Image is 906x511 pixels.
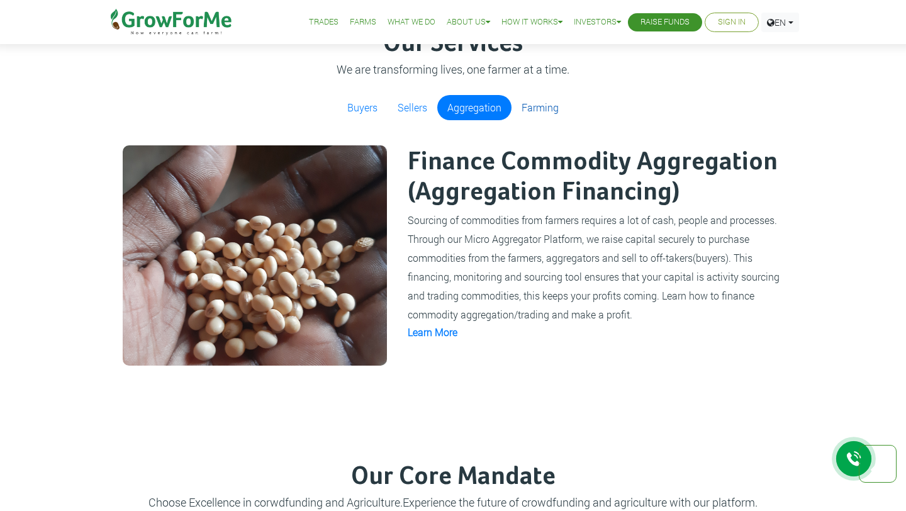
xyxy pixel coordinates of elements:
a: Sign In [718,16,746,29]
p: Choose Excellence in corwdfunding and Agriculture.Experience the future of crowdfunding and agric... [106,494,800,511]
small: Sourcing of commodities from farmers requires a lot of cash, people and processes. Through our Mi... [408,213,780,321]
a: Learn More [408,325,457,339]
a: Farming [512,95,569,120]
img: growforme image [123,145,387,366]
a: How it Works [501,16,562,29]
p: We are transforming lives, one farmer at a time. [115,61,791,78]
a: Buyers [337,95,388,120]
h3: Our Core Mandate [106,462,800,492]
a: EN [761,13,799,32]
h2: Finance Commodity Aggregation (Aggregation Financing) [408,147,781,208]
h3: Our Services [115,29,791,59]
a: Raise Funds [640,16,690,29]
a: Farms [350,16,376,29]
a: Trades [309,16,338,29]
a: Aggregation [437,95,512,120]
a: Sellers [388,95,437,120]
a: What We Do [388,16,435,29]
a: Investors [574,16,621,29]
a: About Us [447,16,490,29]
